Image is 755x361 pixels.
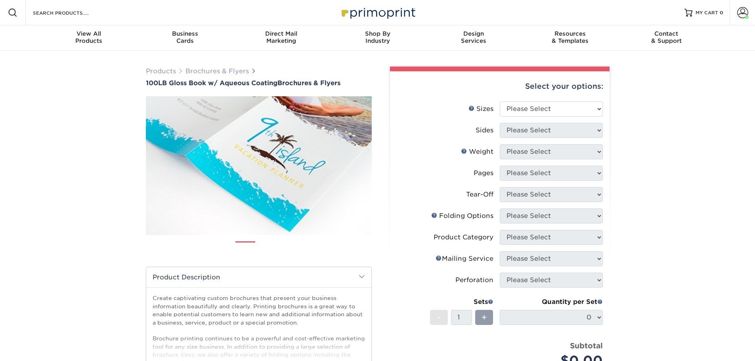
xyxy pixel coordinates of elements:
div: Perforation [455,275,493,285]
div: & Templates [522,30,618,44]
div: & Support [618,30,715,44]
span: Contact [618,30,715,37]
span: 0 [720,10,723,15]
strong: Subtotal [570,341,603,350]
div: Sides [476,126,493,135]
a: Shop ByIndustry [329,25,426,51]
a: Contact& Support [618,25,715,51]
img: Primoprint [338,4,417,21]
a: DesignServices [426,25,522,51]
div: Select your options: [396,71,603,101]
span: View All [41,30,137,37]
div: Quantity per Set [500,297,603,307]
div: Sizes [468,104,493,114]
a: View AllProducts [41,25,137,51]
div: Weight [461,147,493,157]
span: Shop By [329,30,426,37]
div: Cards [137,30,233,44]
div: Folding Options [431,211,493,221]
div: Tear-Off [466,190,493,199]
a: BusinessCards [137,25,233,51]
a: Products [146,67,176,75]
h2: Product Description [146,267,371,287]
img: Brochures & Flyers 02 [262,238,282,258]
div: Pages [474,168,493,178]
span: Direct Mail [233,30,329,37]
div: Mailing Service [436,254,493,264]
span: + [482,311,487,323]
a: Direct MailMarketing [233,25,329,51]
span: 100LB Gloss Book w/ Aqueous Coating [146,79,277,87]
img: 100LB Gloss Book<br/>w/ Aqueous Coating 01 [146,88,372,244]
h1: Brochures & Flyers [146,79,372,87]
span: MY CART [696,10,718,16]
span: Business [137,30,233,37]
a: Brochures & Flyers [185,67,249,75]
a: 100LB Gloss Book w/ Aqueous CoatingBrochures & Flyers [146,79,372,87]
input: SEARCH PRODUCTS..... [32,8,109,17]
div: Sets [430,297,493,307]
img: Brochures & Flyers 01 [235,239,255,258]
span: - [437,311,441,323]
div: Services [426,30,522,44]
div: Product Category [434,233,493,242]
a: Resources& Templates [522,25,618,51]
div: Marketing [233,30,329,44]
div: Industry [329,30,426,44]
span: Design [426,30,522,37]
div: Products [41,30,137,44]
span: Resources [522,30,618,37]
